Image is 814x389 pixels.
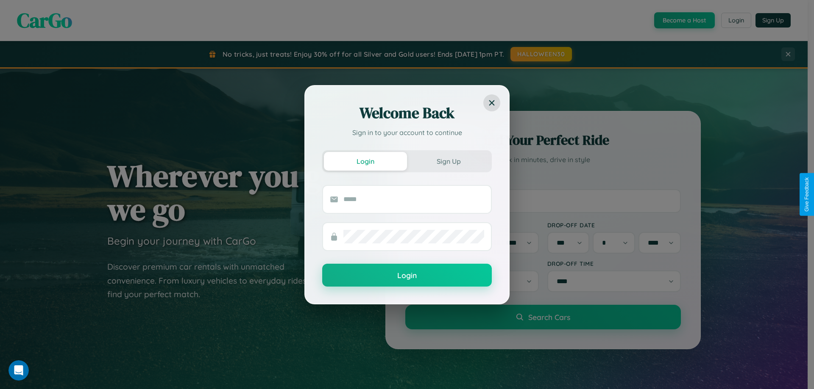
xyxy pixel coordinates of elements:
[324,152,407,171] button: Login
[804,177,810,212] div: Give Feedback
[8,360,29,381] iframe: Intercom live chat
[322,264,492,287] button: Login
[322,127,492,138] p: Sign in to your account to continue
[322,103,492,123] h2: Welcome Back
[407,152,490,171] button: Sign Up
